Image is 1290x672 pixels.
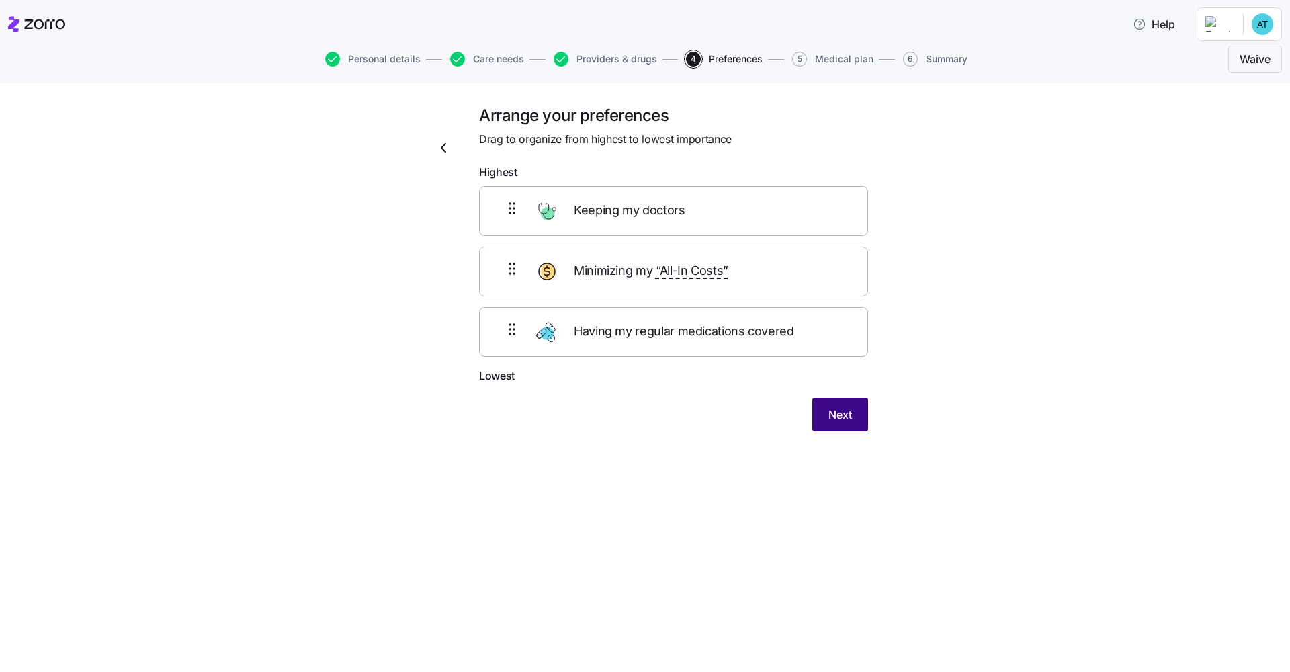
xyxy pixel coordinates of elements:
[479,186,868,236] div: Keeping my doctors
[479,105,868,126] h1: Arrange your preferences
[926,54,967,64] span: Summary
[447,52,524,67] a: Care needs
[686,52,763,67] button: 4Preferences
[348,54,421,64] span: Personal details
[574,261,728,281] span: Minimizing my
[1252,13,1273,35] img: 119da9b09e10e96eb69a6652d8b44c65
[792,52,807,67] span: 5
[554,52,657,67] button: Providers & drugs
[1205,16,1232,32] img: Employer logo
[473,54,524,64] span: Care needs
[903,52,918,67] span: 6
[479,131,732,148] span: Drag to organize from highest to lowest importance
[450,52,524,67] button: Care needs
[828,407,852,423] span: Next
[792,52,873,67] button: 5Medical plan
[574,201,688,220] span: Keeping my doctors
[1240,51,1271,67] span: Waive
[812,398,868,431] button: Next
[1122,11,1186,38] button: Help
[479,368,515,384] span: Lowest
[903,52,967,67] button: 6Summary
[551,52,657,67] a: Providers & drugs
[322,52,421,67] a: Personal details
[479,307,868,357] div: Having my regular medications covered
[1133,16,1175,32] span: Help
[574,322,797,341] span: Having my regular medications covered
[686,52,701,67] span: 4
[325,52,421,67] button: Personal details
[709,54,763,64] span: Preferences
[576,54,657,64] span: Providers & drugs
[683,52,763,67] a: 4Preferences
[479,247,868,296] div: Minimizing my “All-In Costs”
[479,164,517,181] span: Highest
[656,261,728,281] span: “All-In Costs”
[815,54,873,64] span: Medical plan
[1228,46,1282,73] button: Waive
